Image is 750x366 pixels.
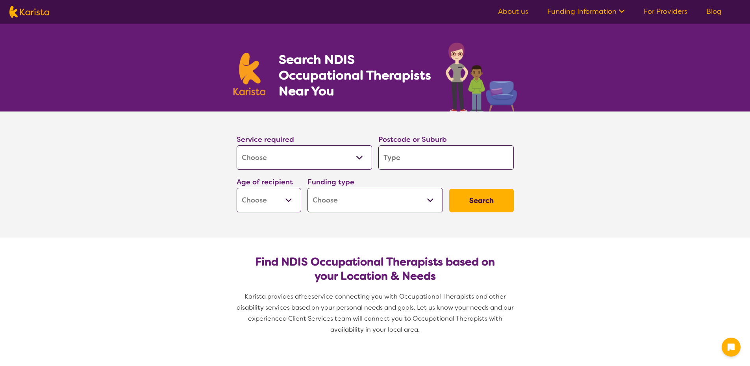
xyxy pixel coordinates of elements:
[237,292,515,334] span: service connecting you with Occupational Therapists and other disability services based on your p...
[446,43,517,111] img: occupational-therapy
[378,145,514,170] input: Type
[244,292,299,301] span: Karista provides a
[299,292,311,301] span: free
[279,52,432,99] h1: Search NDIS Occupational Therapists Near You
[498,7,528,16] a: About us
[307,177,354,187] label: Funding type
[237,177,293,187] label: Age of recipient
[378,135,447,144] label: Postcode or Suburb
[644,7,687,16] a: For Providers
[243,255,507,283] h2: Find NDIS Occupational Therapists based on your Location & Needs
[449,189,514,212] button: Search
[547,7,625,16] a: Funding Information
[237,135,294,144] label: Service required
[9,6,49,18] img: Karista logo
[233,53,266,95] img: Karista logo
[706,7,722,16] a: Blog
